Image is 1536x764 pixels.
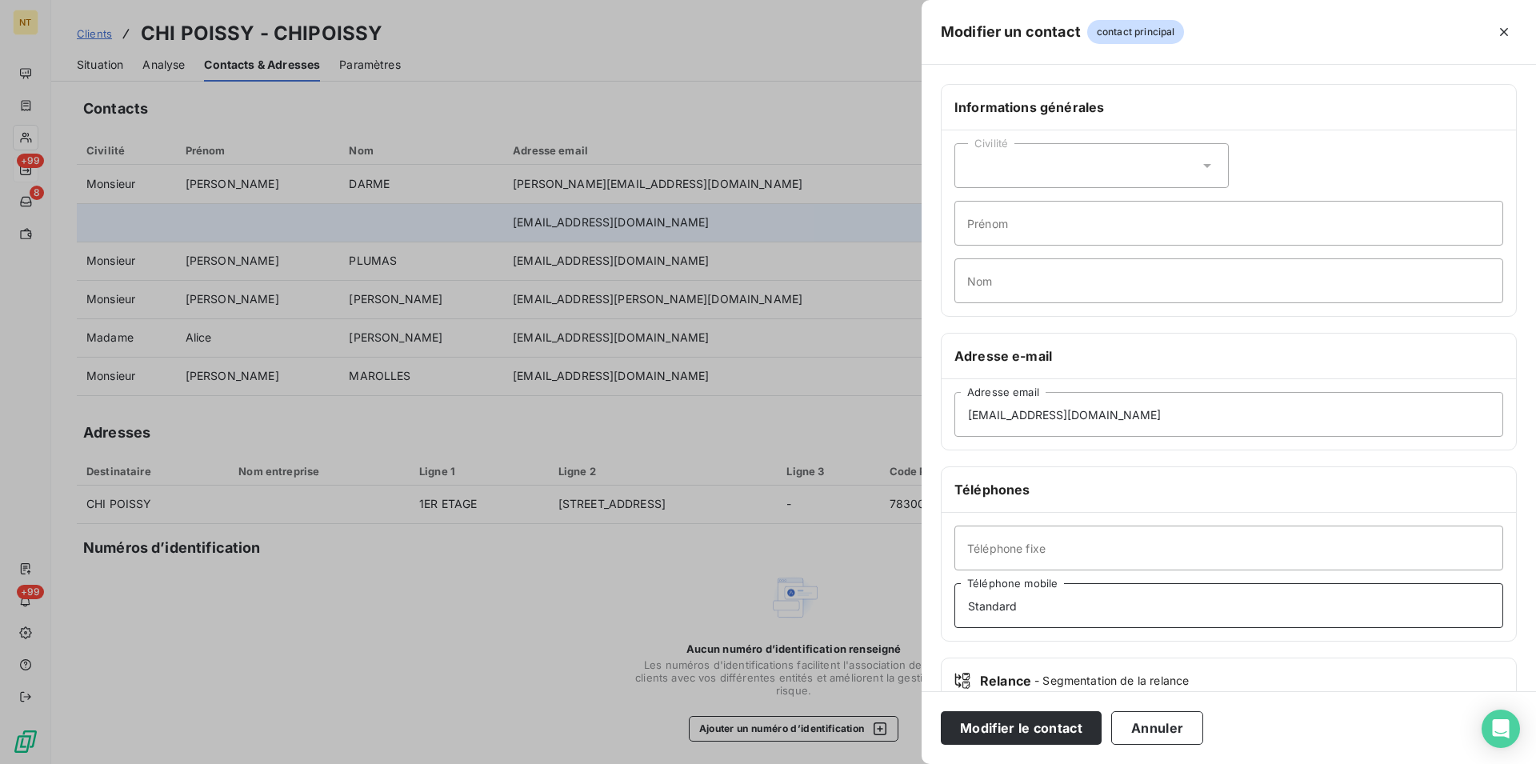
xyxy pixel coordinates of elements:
[1034,673,1189,689] span: - Segmentation de la relance
[1111,711,1203,745] button: Annuler
[954,480,1503,499] h6: Téléphones
[954,583,1503,628] input: placeholder
[954,258,1503,303] input: placeholder
[954,671,1503,690] div: Relance
[1482,710,1520,748] div: Open Intercom Messenger
[954,526,1503,570] input: placeholder
[941,711,1102,745] button: Modifier le contact
[954,346,1503,366] h6: Adresse e-mail
[941,21,1081,43] h5: Modifier un contact
[1087,20,1185,44] span: contact principal
[954,201,1503,246] input: placeholder
[954,98,1503,117] h6: Informations générales
[954,392,1503,437] input: placeholder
